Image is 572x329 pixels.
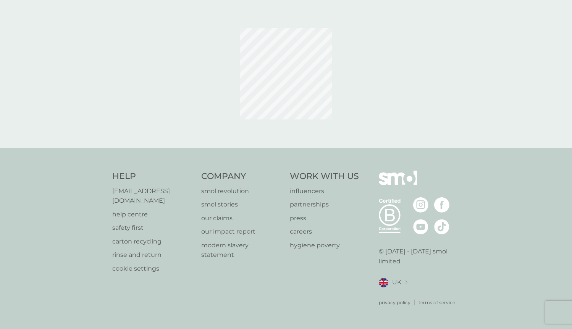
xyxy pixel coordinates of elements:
[379,247,460,266] p: © [DATE] - [DATE] smol limited
[290,171,359,182] h4: Work With Us
[413,219,428,234] img: visit the smol Youtube page
[413,197,428,213] img: visit the smol Instagram page
[112,186,194,206] a: [EMAIL_ADDRESS][DOMAIN_NAME]
[290,186,359,196] a: influencers
[201,186,283,196] a: smol revolution
[290,213,359,223] a: press
[201,227,283,237] a: our impact report
[112,237,194,247] a: carton recycling
[201,240,283,260] a: modern slavery statement
[112,223,194,233] a: safety first
[201,213,283,223] a: our claims
[201,200,283,210] a: smol stories
[379,299,410,306] a: privacy policy
[201,171,283,182] h4: Company
[112,210,194,219] a: help centre
[290,240,359,250] a: hygiene poverty
[112,250,194,260] a: rinse and return
[434,197,449,213] img: visit the smol Facebook page
[392,277,401,287] span: UK
[379,278,388,287] img: UK flag
[112,171,194,182] h4: Help
[434,219,449,234] img: visit the smol Tiktok page
[379,171,417,197] img: smol
[418,299,455,306] a: terms of service
[290,227,359,237] a: careers
[290,200,359,210] a: partnerships
[405,281,407,285] img: select a new location
[112,264,194,274] a: cookie settings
